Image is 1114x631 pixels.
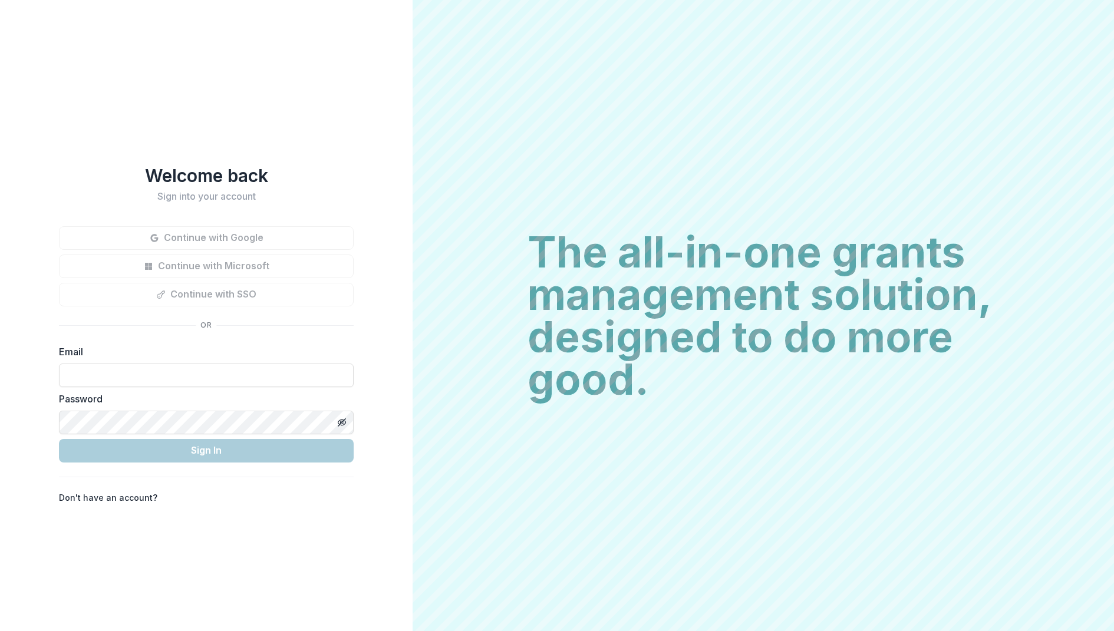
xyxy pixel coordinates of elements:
[59,439,354,462] button: Sign In
[332,413,351,432] button: Toggle password visibility
[59,345,347,359] label: Email
[59,392,347,406] label: Password
[59,191,354,202] h2: Sign into your account
[59,255,354,278] button: Continue with Microsoft
[59,226,354,250] button: Continue with Google
[59,491,157,504] p: Don't have an account?
[59,283,354,306] button: Continue with SSO
[59,165,354,186] h1: Welcome back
